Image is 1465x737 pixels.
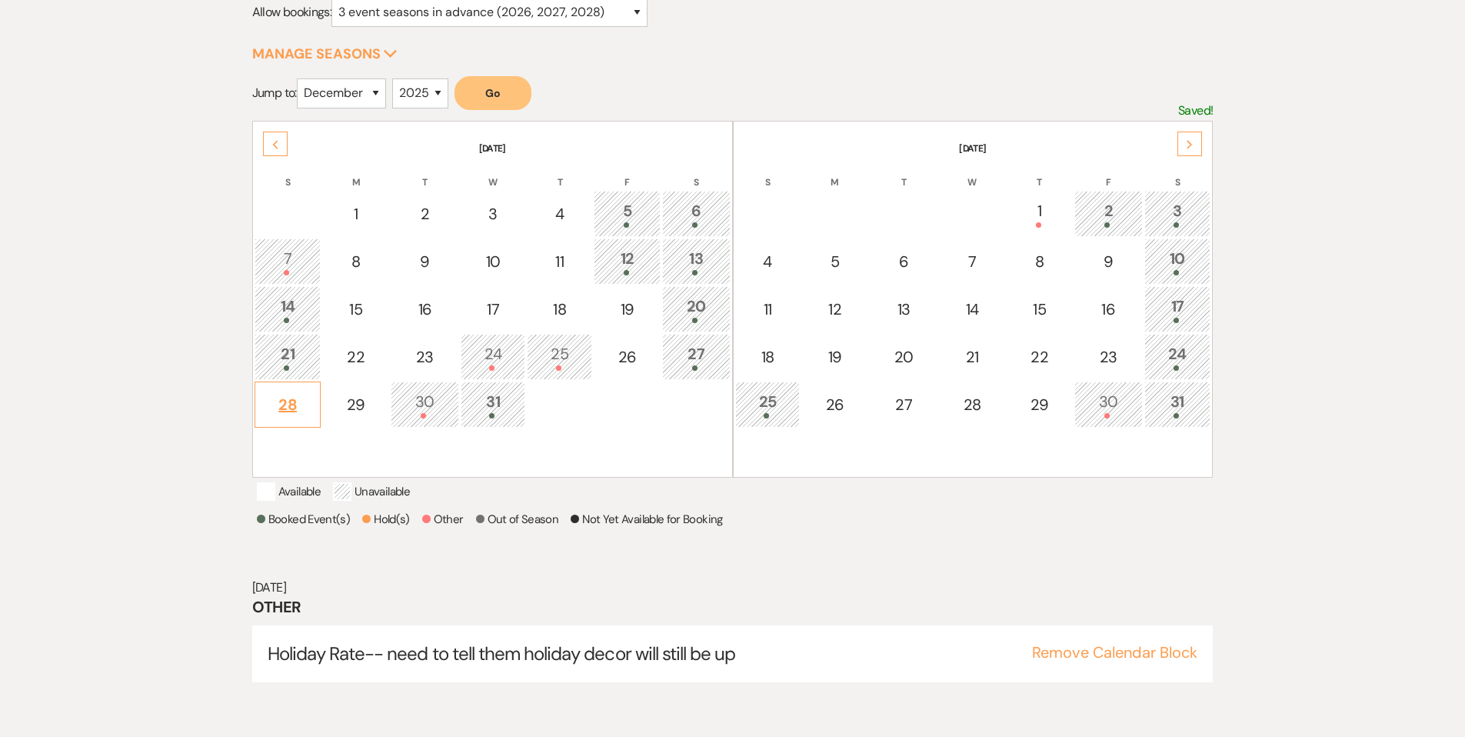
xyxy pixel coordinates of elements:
th: S [735,157,801,189]
th: W [461,157,526,189]
th: W [940,157,1005,189]
th: M [322,157,389,189]
div: 23 [1083,345,1134,368]
div: 7 [948,250,997,273]
div: 25 [535,342,584,371]
th: S [255,157,321,189]
div: 26 [810,393,860,416]
div: 2 [399,202,451,225]
div: 27 [671,342,722,371]
span: Holiday Rate-- need to tell them holiday decor will still be up [268,642,736,665]
div: 16 [399,298,451,321]
div: 5 [810,250,860,273]
th: T [1006,157,1073,189]
th: T [870,157,938,189]
div: 3 [1153,199,1203,228]
p: Not Yet Available for Booking [571,510,722,529]
div: 22 [331,345,381,368]
div: 18 [535,298,584,321]
p: Hold(s) [362,510,410,529]
div: 2 [1083,199,1134,228]
p: Unavailable [333,482,410,501]
h3: Other [252,596,1214,618]
div: 3 [469,202,518,225]
div: 29 [1014,393,1064,416]
button: Remove Calendar Block [1032,645,1197,660]
th: S [1144,157,1211,189]
div: 10 [1153,247,1203,275]
p: Booked Event(s) [257,510,350,529]
th: F [1074,157,1143,189]
div: 10 [469,250,518,273]
div: 5 [602,199,652,228]
p: Out of Season [476,510,559,529]
th: T [527,157,592,189]
div: 26 [602,345,652,368]
th: M [801,157,868,189]
div: 6 [878,250,930,273]
button: Go [454,76,531,110]
div: 17 [1153,295,1203,323]
div: 11 [535,250,584,273]
div: 21 [948,345,997,368]
div: 31 [469,390,518,419]
div: 1 [1014,199,1064,228]
div: 6 [671,199,722,228]
div: 12 [602,247,652,275]
div: 25 [744,390,792,419]
th: F [594,157,661,189]
div: 22 [1014,345,1064,368]
p: Available [257,482,321,501]
div: 18 [744,345,792,368]
p: Saved! [1178,101,1213,121]
div: 17 [469,298,518,321]
div: 8 [331,250,381,273]
div: 14 [948,298,997,321]
div: 1 [331,202,381,225]
span: Allow bookings: [252,4,331,20]
span: Jump to: [252,85,297,101]
div: 20 [878,345,930,368]
div: 30 [399,390,451,419]
div: 15 [331,298,381,321]
div: 9 [1083,250,1134,273]
div: 31 [1153,390,1203,419]
div: 23 [399,345,451,368]
button: Manage Seasons [252,47,398,61]
div: 24 [469,342,518,371]
div: 15 [1014,298,1064,321]
div: 19 [602,298,652,321]
div: 16 [1083,298,1134,321]
div: 14 [263,295,313,323]
h6: [DATE] [252,579,1214,596]
div: 20 [671,295,722,323]
div: 29 [331,393,381,416]
div: 28 [263,393,313,416]
div: 24 [1153,342,1203,371]
div: 7 [263,247,313,275]
div: 28 [948,393,997,416]
th: [DATE] [255,123,731,155]
div: 13 [671,247,722,275]
div: 30 [1083,390,1134,419]
div: 27 [878,393,930,416]
th: [DATE] [735,123,1211,155]
p: Other [422,510,464,529]
th: T [391,157,459,189]
div: 4 [744,250,792,273]
div: 11 [744,298,792,321]
div: 13 [878,298,930,321]
div: 21 [263,342,313,371]
div: 4 [535,202,584,225]
div: 8 [1014,250,1064,273]
div: 9 [399,250,451,273]
div: 12 [810,298,860,321]
div: 19 [810,345,860,368]
th: S [662,157,731,189]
